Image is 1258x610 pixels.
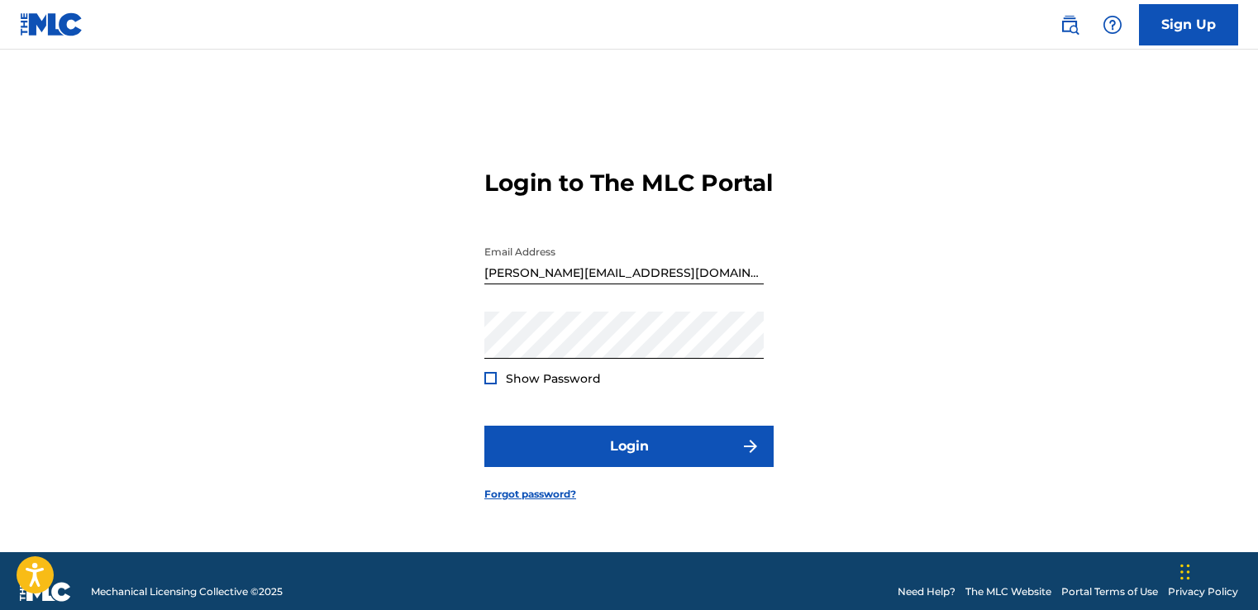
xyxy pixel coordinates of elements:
div: Help [1096,8,1129,41]
span: Mechanical Licensing Collective © 2025 [91,584,283,599]
iframe: Chat Widget [1175,531,1258,610]
span: Show Password [506,371,601,386]
img: f7272a7cc735f4ea7f67.svg [741,436,760,456]
a: Public Search [1053,8,1086,41]
img: search [1060,15,1079,35]
img: MLC Logo [20,12,83,36]
img: logo [20,582,71,602]
div: Drag [1180,547,1190,597]
a: Need Help? [898,584,955,599]
h3: Login to The MLC Portal [484,169,773,198]
a: Portal Terms of Use [1061,584,1158,599]
img: help [1103,15,1122,35]
a: Privacy Policy [1168,584,1238,599]
a: The MLC Website [965,584,1051,599]
a: Sign Up [1139,4,1238,45]
button: Login [484,426,774,467]
a: Forgot password? [484,487,576,502]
